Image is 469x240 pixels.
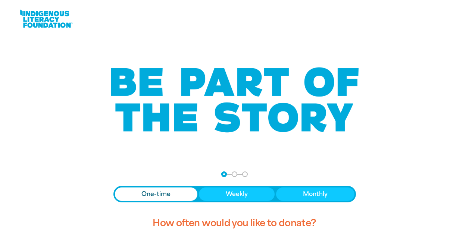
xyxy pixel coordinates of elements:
[303,190,328,199] span: Monthly
[113,186,356,202] div: Donation frequency
[199,187,275,201] button: Weekly
[232,171,237,177] button: Navigate to step 2 of 3 to enter your details
[242,171,248,177] button: Navigate to step 3 of 3 to enter your payment details
[221,171,227,177] button: Navigate to step 1 of 3 to enter your donation amount
[226,190,248,199] span: Weekly
[113,211,356,235] h2: How often would you like to donate?
[141,190,171,199] span: One-time
[276,187,354,201] button: Monthly
[115,187,198,201] button: One-time
[104,53,365,148] img: Be part of the story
